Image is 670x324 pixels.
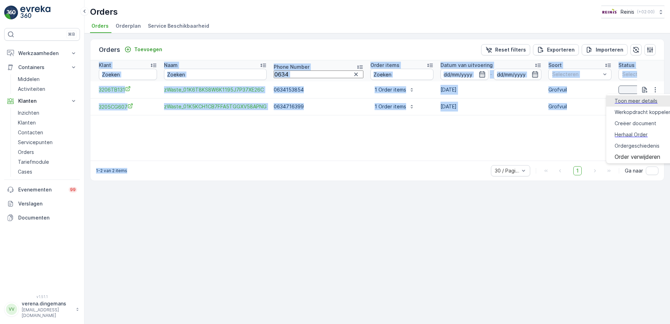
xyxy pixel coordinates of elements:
[618,62,635,69] p: Status
[22,300,72,307] p: verena.dingemans
[15,118,80,128] a: Klanten
[15,108,80,118] a: Inzichten
[4,197,80,211] a: Verslagen
[533,44,579,55] button: Exporteren
[625,167,643,174] span: Ga naar
[18,50,66,57] p: Werkzaamheden
[18,186,64,193] p: Evenementen
[440,62,493,69] p: Datum van uitvoering
[164,62,178,69] p: Naam
[440,69,488,80] input: dd/mm/yyyy
[20,6,50,20] img: logo_light-DOdMpM7g.png
[15,137,80,147] a: Servicepunten
[15,167,80,177] a: Cases
[99,69,157,80] input: Zoeken
[615,142,659,149] span: Ordergeschiedenis
[18,158,49,166] p: Tariefmodule
[4,60,80,74] button: Containers
[370,84,419,95] button: 1 Order items
[437,98,545,115] td: [DATE]
[601,6,664,18] button: Reinis(+02:00)
[274,70,363,78] input: Zoeken
[437,81,545,98] td: [DATE]
[70,187,76,193] p: 99
[22,307,72,318] p: [EMAIL_ADDRESS][DOMAIN_NAME]
[18,97,66,104] p: Klanten
[4,300,80,318] button: VVverena.dingemans[EMAIL_ADDRESS][DOMAIN_NAME]
[6,304,17,315] div: VV
[18,76,40,83] p: Middelen
[15,157,80,167] a: Tariefmodule
[4,94,80,108] button: Klanten
[15,128,80,137] a: Contacten
[548,103,611,110] p: Grofvuil
[90,6,118,18] p: Orders
[164,103,267,110] a: zWaste_01K5KCH1CB7FFA5TGGXV58APNG
[495,46,526,53] p: Reset filters
[548,86,611,93] p: Grofvuil
[18,200,77,207] p: Verslagen
[4,295,80,299] span: v 1.51.1
[15,84,80,94] a: Activiteiten
[490,70,492,79] p: -
[68,32,75,37] p: ⌘B
[134,46,162,53] p: Toevoegen
[274,63,309,70] p: Phone Number
[274,103,363,110] p: 0634716399
[547,46,575,53] p: Exporteren
[615,154,660,160] span: Order verwijderen
[164,86,267,93] a: zWaste_01K6T8KS8W6K1195J7P37XE26C
[18,214,77,221] p: Documenten
[18,139,53,146] p: Servicepunten
[621,8,634,15] p: Reinis
[375,103,406,110] p: 1 Order items
[99,86,157,93] a: 3206TB131
[481,44,530,55] button: Reset filters
[18,129,43,136] p: Contacten
[4,6,18,20] img: logo
[18,86,45,93] p: Activiteiten
[4,46,80,60] button: Werkzaamheden
[370,69,433,80] input: Zoeken
[601,8,618,16] img: Reinis-Logo-Vrijstaand_Tekengebied-1-copy2_aBO4n7j.png
[116,22,141,29] span: Orderplan
[375,86,406,93] p: 1 Order items
[4,211,80,225] a: Documenten
[370,101,419,112] button: 1 Order items
[494,69,542,80] input: dd/mm/yyyy
[596,46,623,53] p: Importeren
[552,71,601,78] p: Selecteren
[164,69,267,80] input: Zoeken
[615,131,648,138] a: Herhaal Order
[370,62,399,69] p: Order items
[18,168,32,175] p: Cases
[637,9,655,15] p: ( +02:00 )
[99,103,157,110] a: 3205CG607
[148,22,209,29] span: Service Beschikbaarheid
[91,22,109,29] span: Orders
[99,62,111,69] p: Klant
[122,45,165,54] button: Toevoegen
[274,86,363,93] p: 0634153854
[96,168,127,174] p: 1-2 van 2 items
[18,109,39,116] p: Inzichten
[15,147,80,157] a: Orders
[573,166,582,175] span: 1
[18,149,34,156] p: Orders
[582,44,628,55] button: Importeren
[615,97,657,104] a: Toon meer details
[18,119,36,126] p: Klanten
[615,120,656,127] span: Creëer document
[4,183,80,197] a: Evenementen99
[548,62,562,69] p: Soort
[18,64,66,71] p: Containers
[15,74,80,84] a: Middelen
[99,45,120,55] p: Orders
